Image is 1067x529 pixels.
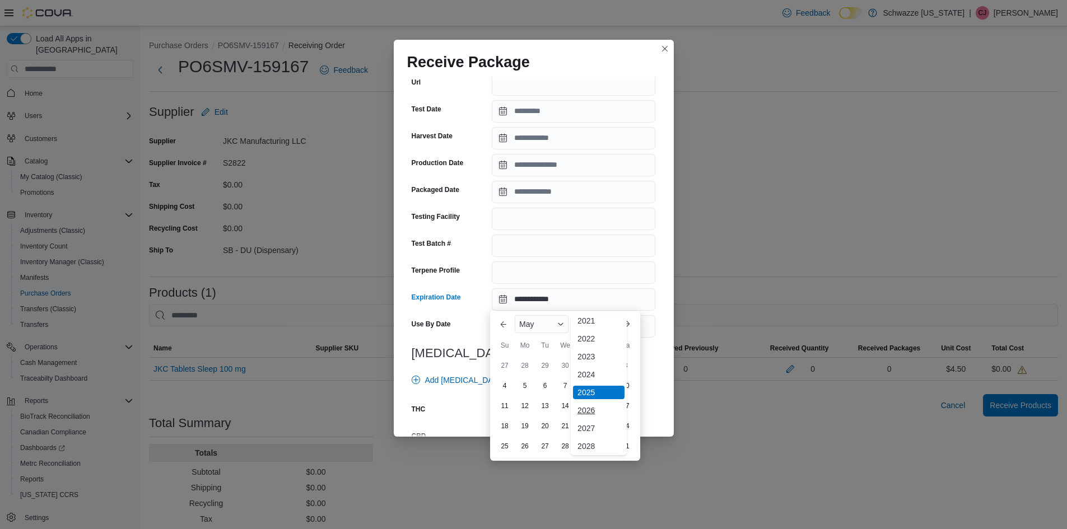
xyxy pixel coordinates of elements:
div: day-12 [516,397,534,415]
label: CBD [412,432,426,441]
div: 2021 [573,314,625,327]
div: day-11 [496,397,514,415]
div: 2026 [573,404,625,417]
label: THC [412,405,426,414]
div: We [556,336,574,354]
h1: Receive Package [407,53,530,71]
div: day-7 [556,377,574,395]
div: day-26 [516,437,534,455]
label: Test Batch # [412,239,451,248]
span: Add [MEDICAL_DATA] [425,374,505,386]
div: day-19 [516,417,534,435]
div: day-28 [556,437,574,455]
label: Production Date [412,158,464,167]
div: May, 2025 [495,355,636,456]
div: day-30 [556,357,574,374]
div: day-6 [536,377,554,395]
div: day-5 [516,377,534,395]
div: day-28 [516,357,534,374]
input: Press the down key to enter a popover containing a calendar. Press the escape key to close the po... [492,288,655,311]
div: Button. Open the month selector. May is currently selected. [515,315,569,333]
div: day-29 [536,357,554,374]
div: day-27 [496,357,514,374]
label: Testing Facility [412,212,460,221]
div: day-18 [496,417,514,435]
div: Tu [536,336,554,354]
button: Previous Month [495,315,512,333]
h3: [MEDICAL_DATA] [412,347,656,360]
div: 2027 [573,422,625,435]
label: Packaged Date [412,185,459,194]
div: 2028 [573,439,625,453]
div: day-20 [536,417,554,435]
input: Press the down key to open a popover containing a calendar. [492,154,655,176]
div: day-27 [536,437,554,455]
button: Next month [618,315,636,333]
div: 2023 [573,350,625,363]
div: day-14 [556,397,574,415]
label: Test Date [412,105,441,114]
div: 2022 [573,332,625,345]
input: Press the down key to open a popover containing a calendar. [492,100,655,123]
label: Use By Date [412,320,451,329]
label: Harvest Date [412,132,453,141]
div: 2025 [573,386,625,399]
div: day-25 [496,437,514,455]
div: Su [496,336,514,354]
div: Mo [516,336,534,354]
div: day-21 [556,417,574,435]
label: Url [412,78,421,87]
button: Closes this modal window [658,42,672,55]
div: day-13 [536,397,554,415]
label: Expiration Date [412,293,461,302]
input: Press the down key to open a popover containing a calendar. [492,127,655,149]
div: day-4 [496,377,514,395]
input: Press the down key to open a popover containing a calendar. [492,181,655,203]
div: 2024 [573,368,625,381]
label: Terpene Profile [412,266,460,275]
span: May [519,320,534,329]
button: Add [MEDICAL_DATA] [407,369,509,391]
